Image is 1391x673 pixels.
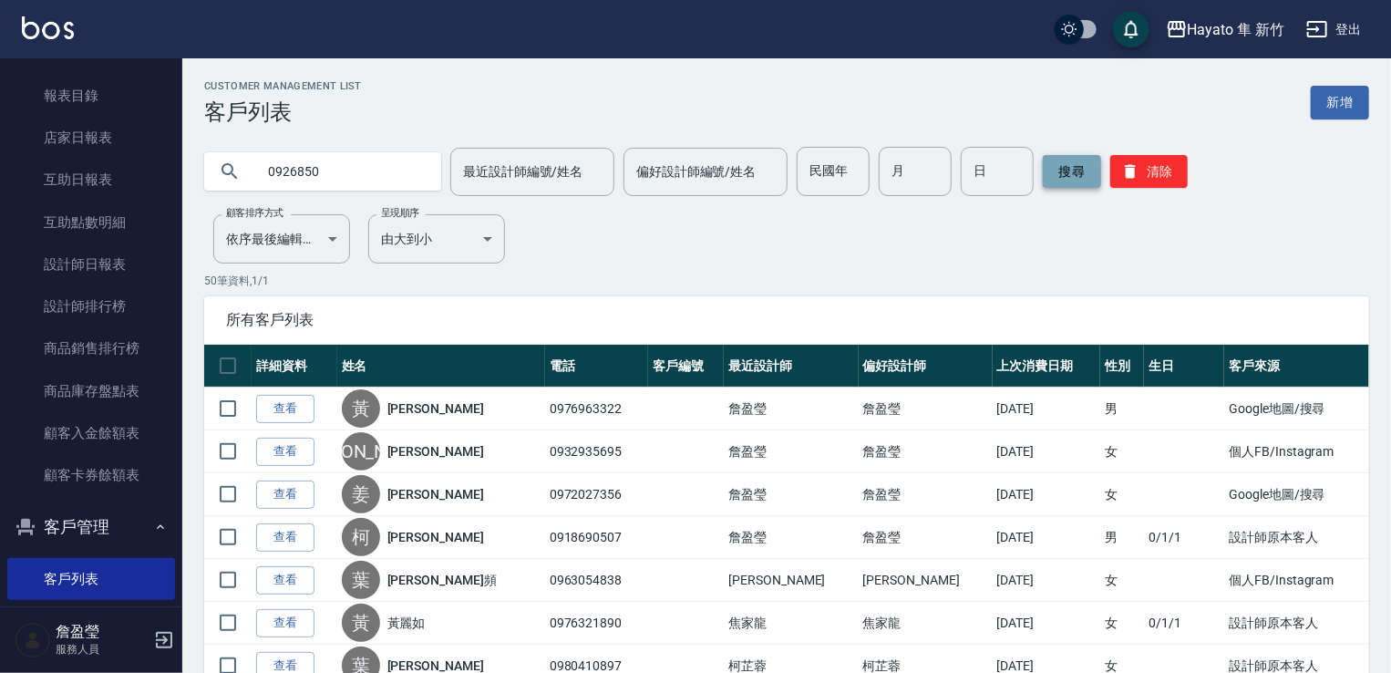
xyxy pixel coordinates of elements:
[724,345,858,388] th: 最近設計師
[1100,559,1144,602] td: 女
[724,430,858,473] td: 詹盈瑩
[1224,473,1369,516] td: Google地圖/搜尋
[204,273,1369,289] p: 50 筆資料, 1 / 1
[7,503,175,551] button: 客戶管理
[256,566,314,595] a: 查看
[724,388,858,430] td: 詹盈瑩
[255,147,427,196] input: 搜尋關鍵字
[342,389,380,428] div: 黃
[724,473,858,516] td: 詹盈瑩
[859,559,993,602] td: [PERSON_NAME]
[342,518,380,556] div: 柯
[342,475,380,513] div: 姜
[342,561,380,599] div: 葉
[993,473,1101,516] td: [DATE]
[859,388,993,430] td: 詹盈瑩
[545,473,648,516] td: 0972027356
[1100,345,1144,388] th: 性別
[256,395,314,423] a: 查看
[226,206,283,220] label: 顧客排序方式
[1144,602,1224,645] td: 0/1/1
[1144,345,1224,388] th: 生日
[7,117,175,159] a: 店家日報表
[7,412,175,454] a: 顧客入金餘額表
[859,473,993,516] td: 詹盈瑩
[15,622,51,658] img: Person
[993,559,1101,602] td: [DATE]
[724,559,858,602] td: [PERSON_NAME]
[256,438,314,466] a: 查看
[1311,86,1369,119] a: 新增
[1224,602,1369,645] td: 設計師原本客人
[56,623,149,641] h5: 詹盈瑩
[204,80,362,92] h2: Customer Management List
[1100,430,1144,473] td: 女
[387,571,497,589] a: [PERSON_NAME]頻
[256,523,314,552] a: 查看
[226,311,1347,329] span: 所有客戶列表
[1224,388,1369,430] td: Google地圖/搜尋
[204,99,362,125] h3: 客戶列表
[993,345,1101,388] th: 上次消費日期
[7,558,175,600] a: 客戶列表
[381,206,419,220] label: 呈現順序
[859,602,993,645] td: 焦家龍
[859,516,993,559] td: 詹盈瑩
[7,370,175,412] a: 商品庫存盤點表
[993,602,1101,645] td: [DATE]
[545,430,648,473] td: 0932935695
[337,345,545,388] th: 姓名
[7,600,175,642] a: 卡券管理
[7,75,175,117] a: 報表目錄
[545,559,648,602] td: 0963054838
[545,602,648,645] td: 0976321890
[1224,516,1369,559] td: 設計師原本客人
[1224,430,1369,473] td: 個人FB/Instagram
[1100,388,1144,430] td: 男
[56,641,149,657] p: 服務人員
[1144,516,1224,559] td: 0/1/1
[993,388,1101,430] td: [DATE]
[545,388,648,430] td: 0976963322
[993,516,1101,559] td: [DATE]
[1299,13,1369,47] button: 登出
[1224,345,1369,388] th: 客戶來源
[7,327,175,369] a: 商品銷售排行榜
[1100,473,1144,516] td: 女
[22,16,74,39] img: Logo
[1100,602,1144,645] td: 女
[387,442,484,461] a: [PERSON_NAME]
[1159,11,1292,48] button: Hayato 隼 新竹
[7,159,175,201] a: 互助日報表
[724,516,858,559] td: 詹盈瑩
[545,516,648,559] td: 0918690507
[724,602,858,645] td: 焦家龍
[1043,155,1101,188] button: 搜尋
[7,454,175,496] a: 顧客卡券餘額表
[7,202,175,243] a: 互助點數明細
[256,481,314,509] a: 查看
[1110,155,1188,188] button: 清除
[859,430,993,473] td: 詹盈瑩
[368,214,505,264] div: 由大到小
[545,345,648,388] th: 電話
[648,345,724,388] th: 客戶編號
[1100,516,1144,559] td: 男
[387,614,426,632] a: 黃麗如
[252,345,337,388] th: 詳細資料
[7,243,175,285] a: 設計師日報表
[342,432,380,471] div: [PERSON_NAME]
[1224,559,1369,602] td: 個人FB/Instagram
[387,485,484,503] a: [PERSON_NAME]
[387,399,484,418] a: [PERSON_NAME]
[1113,11,1149,47] button: save
[387,528,484,546] a: [PERSON_NAME]
[993,430,1101,473] td: [DATE]
[256,609,314,637] a: 查看
[859,345,993,388] th: 偏好設計師
[7,285,175,327] a: 設計師排行榜
[342,604,380,642] div: 黃
[1188,18,1284,41] div: Hayato 隼 新竹
[213,214,350,264] div: 依序最後編輯時間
